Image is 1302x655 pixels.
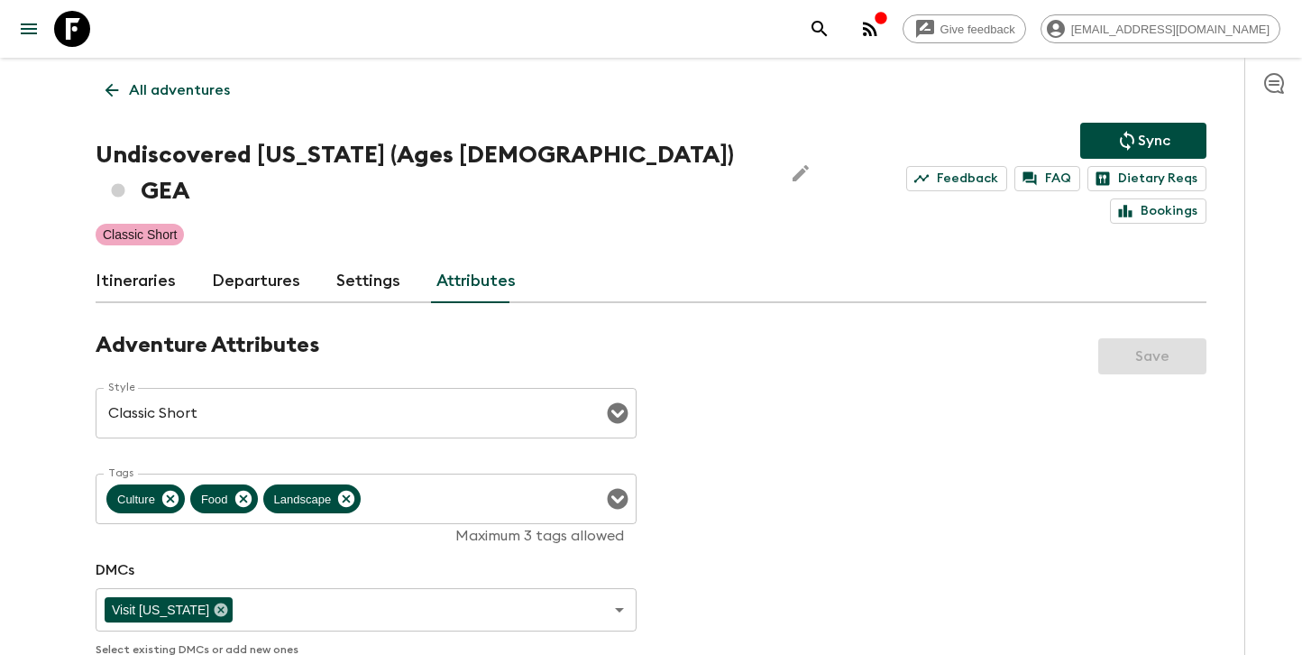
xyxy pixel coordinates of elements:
a: Dietary Reqs [1087,166,1206,191]
p: All adventures [129,79,230,101]
a: FAQ [1014,166,1080,191]
a: Give feedback [903,14,1026,43]
a: All adventures [96,72,240,108]
div: Landscape [263,484,362,513]
button: Sync adventure departures to the booking engine [1080,123,1206,159]
label: Tags [108,466,133,481]
h2: Adventure Attributes [96,332,319,359]
span: Visit [US_STATE] [105,600,216,621]
p: DMCs [96,559,637,581]
p: Sync [1138,130,1170,152]
span: Give feedback [931,23,1025,36]
div: Culture [106,484,185,513]
a: Departures [212,260,300,303]
span: Landscape [263,489,343,510]
a: Attributes [436,260,516,303]
a: Feedback [906,166,1007,191]
a: Settings [336,260,400,303]
div: Food [190,484,258,513]
p: Maximum 3 tags allowed [108,527,624,545]
label: Style [108,380,134,395]
button: menu [11,11,47,47]
span: Culture [106,489,166,510]
p: Classic Short [103,226,177,244]
a: Bookings [1110,198,1206,224]
a: Itineraries [96,260,176,303]
span: Food [190,489,239,510]
div: Visit [US_STATE] [105,597,233,623]
button: search adventures [802,11,838,47]
div: [EMAIL_ADDRESS][DOMAIN_NAME] [1041,14,1280,43]
button: Edit Adventure Title [783,137,819,209]
button: Open [605,401,630,426]
h1: Undiscovered [US_STATE] (Ages [DEMOGRAPHIC_DATA]) GEA [96,137,768,209]
button: Open [605,486,630,512]
span: [EMAIL_ADDRESS][DOMAIN_NAME] [1061,23,1279,36]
